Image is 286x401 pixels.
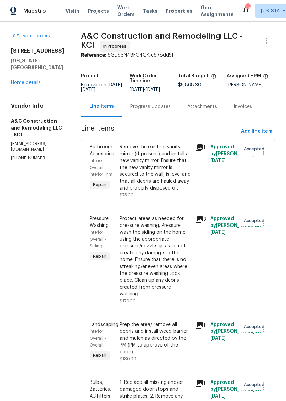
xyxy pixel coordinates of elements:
[90,352,109,359] span: Repair
[244,146,267,153] span: Accepted
[120,215,191,297] div: Protect areas as needed for pressure washing. Pressure wash the siding on the home using the appr...
[244,217,267,224] span: Accepted
[81,87,95,92] span: [DATE]
[195,379,206,387] div: 1
[81,52,275,59] div: 6GD9SN48FC4QK-e678dd5ff
[210,145,261,163] span: Approved by [PERSON_NAME] on
[245,4,250,11] div: 25
[11,34,50,38] a: All work orders
[65,8,80,14] span: Visits
[238,125,275,138] button: Add line item
[103,43,129,50] span: In Progress
[120,144,191,192] div: Remove the existing vanity mirror (if present) and install a new vanity mirror. Ensure that the n...
[89,103,114,110] div: Line Items
[227,74,261,78] h5: Assigned HPM
[143,9,157,13] span: Tasks
[81,125,238,138] span: Line Items
[130,103,171,110] div: Progress Updates
[210,158,226,163] span: [DATE]
[11,141,64,153] p: [EMAIL_ADDRESS][DOMAIN_NAME]
[120,357,136,361] span: $180.00
[201,4,234,18] span: Geo Assignments
[108,83,122,87] span: [DATE]
[90,380,111,399] span: Bulbs, Batteries, AC Filters
[81,74,99,78] h5: Project
[90,159,112,177] span: Interior Overall - Interior Trim
[244,381,267,388] span: Accepted
[81,83,124,92] span: Renovation
[120,321,191,355] div: Prep the area/ remove all debris and install weed barrier and mulch as directed by the PM (PM to ...
[90,181,109,188] span: Repair
[11,57,64,71] h5: [US_STATE][GEOGRAPHIC_DATA]
[234,103,252,110] div: Invoices
[11,118,64,138] h5: A&C Construction and Remodeling LLC - KCI
[195,321,206,329] div: 1
[210,322,261,341] span: Approved by [PERSON_NAME] on
[130,74,178,83] h5: Work Order Timeline
[90,216,109,228] span: Pressure Washing
[241,127,272,136] span: Add line item
[11,48,64,54] h2: [STREET_ADDRESS]
[120,299,136,303] span: $170.00
[90,322,118,327] span: Landscaping
[146,87,160,92] span: [DATE]
[178,74,209,78] h5: Total Budget
[227,83,275,87] div: [PERSON_NAME]
[210,216,261,235] span: Approved by [PERSON_NAME] on
[244,323,267,330] span: Accepted
[81,53,106,58] b: Reference:
[195,215,206,223] div: 3
[166,8,192,14] span: Properties
[11,80,41,85] a: Home details
[130,87,160,92] span: -
[23,8,46,14] span: Maestro
[210,380,261,399] span: Approved by [PERSON_NAME] on
[11,155,64,161] p: [PHONE_NUMBER]
[120,193,134,197] span: $75.00
[263,74,269,83] span: The hpm assigned to this work order.
[130,87,144,92] span: [DATE]
[81,32,242,49] span: A&C Construction and Remodeling LLC - KCI
[11,102,64,109] h4: Vendor Info
[178,83,201,87] span: $5,868.30
[90,145,114,156] span: Bathroom Accesories
[90,329,106,347] span: Interior Overall - Overall
[90,230,106,248] span: Interior Overall - Siding
[88,8,109,14] span: Projects
[81,83,124,92] span: -
[211,74,216,83] span: The total cost of line items that have been proposed by Opendoor. This sum includes line items th...
[195,144,206,152] div: 1
[210,230,226,235] span: [DATE]
[117,4,135,18] span: Work Orders
[187,103,217,110] div: Attachments
[210,394,226,399] span: [DATE]
[210,336,226,341] span: [DATE]
[90,253,109,260] span: Repair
